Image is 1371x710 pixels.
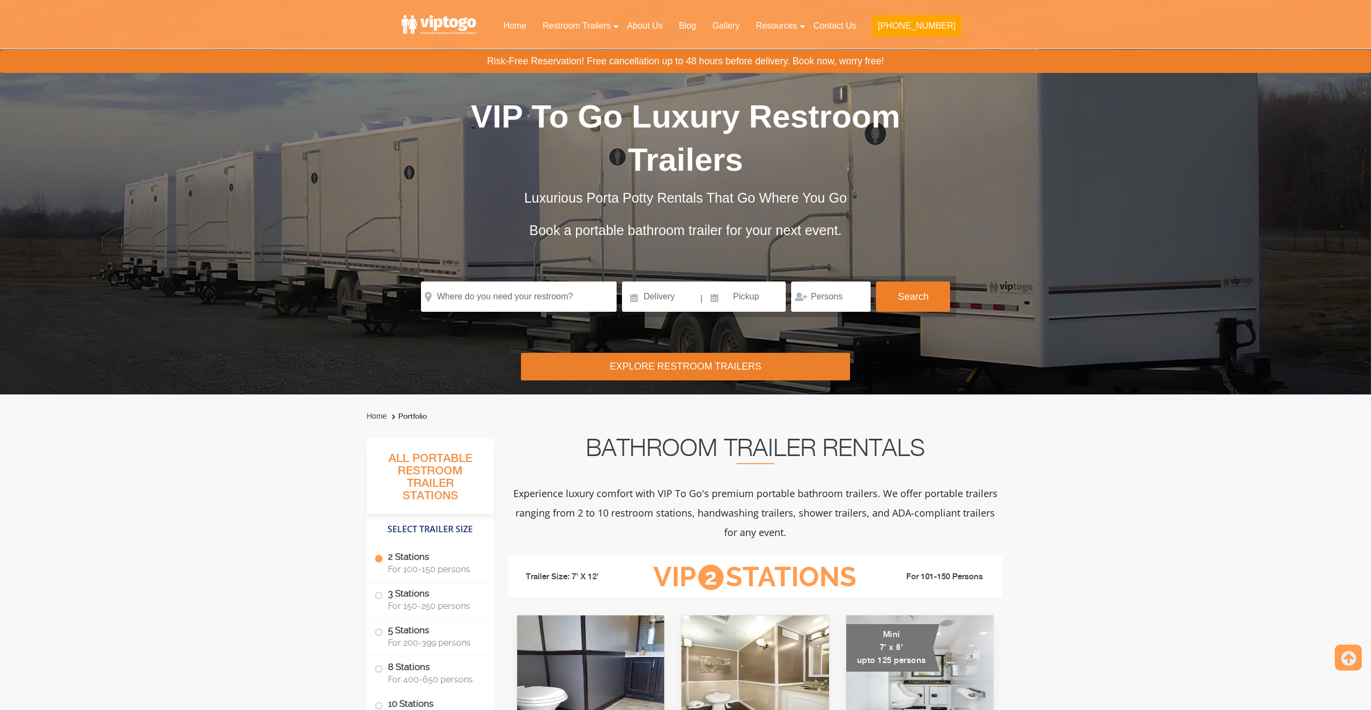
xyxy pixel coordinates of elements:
a: Resources [748,14,805,38]
input: Delivery [622,282,699,312]
input: Persons [791,282,871,312]
h3: VIP Stations [637,562,873,592]
span: Luxurious Porta Potty Rentals That Go Where You Go [524,190,847,205]
a: About Us [619,14,671,38]
a: Home [495,14,534,38]
span: VIP To Go Luxury Restroom Trailers [471,98,900,178]
p: Experience luxury comfort with VIP To Go's premium portable bathroom trailers. We offer portable ... [509,484,1002,542]
input: Pickup [704,282,786,312]
span: 2 [698,565,724,590]
span: For 150-250 persons [388,601,481,611]
iframe: Live Chat Box [1153,427,1371,710]
h2: Bathroom Trailer Rentals [509,438,1002,464]
label: 8 Stations [374,656,486,689]
span: For 100-150 persons [388,564,481,574]
a: Contact Us [805,14,864,38]
button: [PHONE_NUMBER] [872,15,961,37]
li: Trailer Size: 7' X 12' [516,561,637,593]
span: For 400-650 persons [388,674,481,685]
a: Gallery [704,14,748,38]
a: [PHONE_NUMBER] [864,14,969,43]
li: For 101-150 Persons [874,571,995,584]
span: | [700,282,703,316]
label: 2 Stations [374,546,486,579]
a: Blog [671,14,704,38]
span: Book a portable bathroom trailer for your next event. [529,223,841,238]
h3: All Portable Restroom Trailer Stations [367,449,494,514]
a: Restroom Trailers [534,14,619,38]
label: 3 Stations [374,582,486,616]
span: For 200-399 persons [388,638,481,648]
div: Explore Restroom Trailers [521,353,850,380]
a: Home [367,412,387,420]
input: Where do you need your restroom? [421,282,617,312]
li: Portfolio [389,410,427,423]
button: Search [876,282,950,312]
div: Mini 7' x 8' upto 125 persons [846,624,940,672]
label: 5 Stations [374,619,486,653]
h4: Select Trailer Size [367,519,494,540]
